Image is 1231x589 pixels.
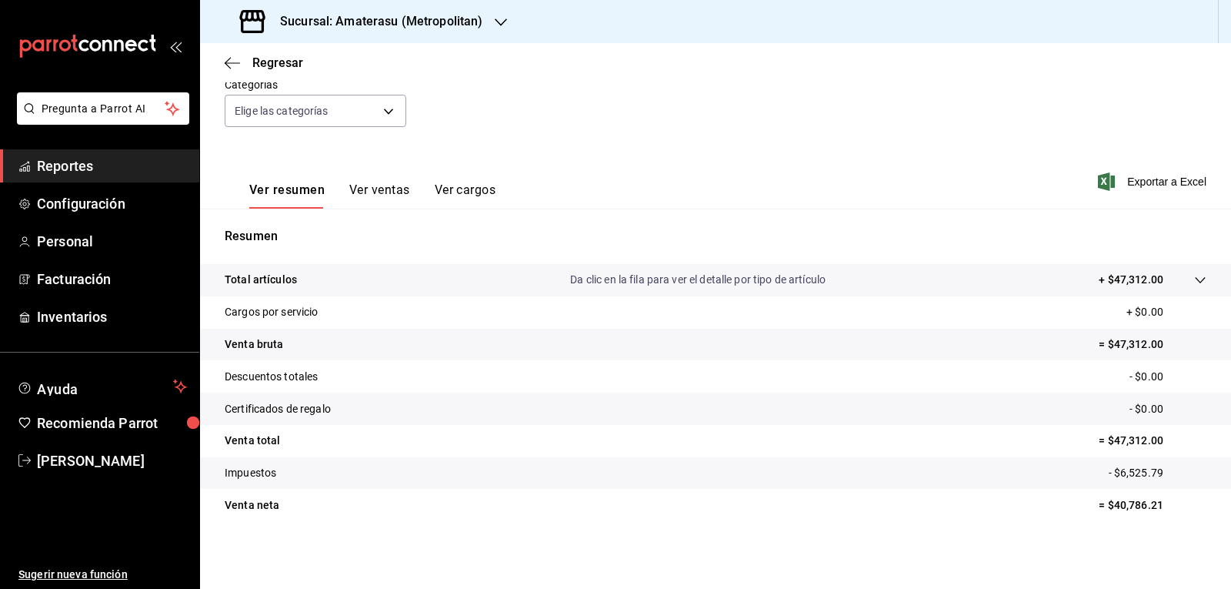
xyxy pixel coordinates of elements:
[37,377,167,396] span: Ayuda
[1109,465,1206,481] p: - $6,525.79
[1099,433,1206,449] p: = $47,312.00
[225,304,319,320] p: Cargos por servicio
[225,55,303,70] button: Regresar
[42,101,165,117] span: Pregunta a Parrot AI
[37,413,187,433] span: Recomienda Parrot
[1099,336,1206,353] p: = $47,312.00
[235,103,329,119] span: Elige las categorías
[37,450,187,471] span: [PERSON_NAME]
[17,92,189,125] button: Pregunta a Parrot AI
[11,112,189,128] a: Pregunta a Parrot AI
[225,272,297,288] p: Total artículos
[37,156,187,176] span: Reportes
[169,40,182,52] button: open_drawer_menu
[225,227,1206,246] p: Resumen
[225,369,318,385] p: Descuentos totales
[1099,497,1206,514] p: = $40,786.21
[225,336,283,353] p: Venta bruta
[225,465,276,481] p: Impuestos
[570,272,826,288] p: Da clic en la fila para ver el detalle por tipo de artículo
[349,182,410,209] button: Ver ventas
[1101,172,1206,191] button: Exportar a Excel
[225,79,406,90] label: Categorías
[1129,401,1206,417] p: - $0.00
[225,401,331,417] p: Certificados de regalo
[252,55,303,70] span: Regresar
[1099,272,1163,288] p: + $47,312.00
[37,231,187,252] span: Personal
[435,182,496,209] button: Ver cargos
[37,269,187,289] span: Facturación
[225,433,280,449] p: Venta total
[37,193,187,214] span: Configuración
[1129,369,1206,385] p: - $0.00
[1126,304,1206,320] p: + $0.00
[225,497,279,514] p: Venta neta
[37,306,187,327] span: Inventarios
[249,182,495,209] div: navigation tabs
[268,12,482,31] h3: Sucursal: Amaterasu (Metropolitan)
[18,567,187,583] span: Sugerir nueva función
[249,182,325,209] button: Ver resumen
